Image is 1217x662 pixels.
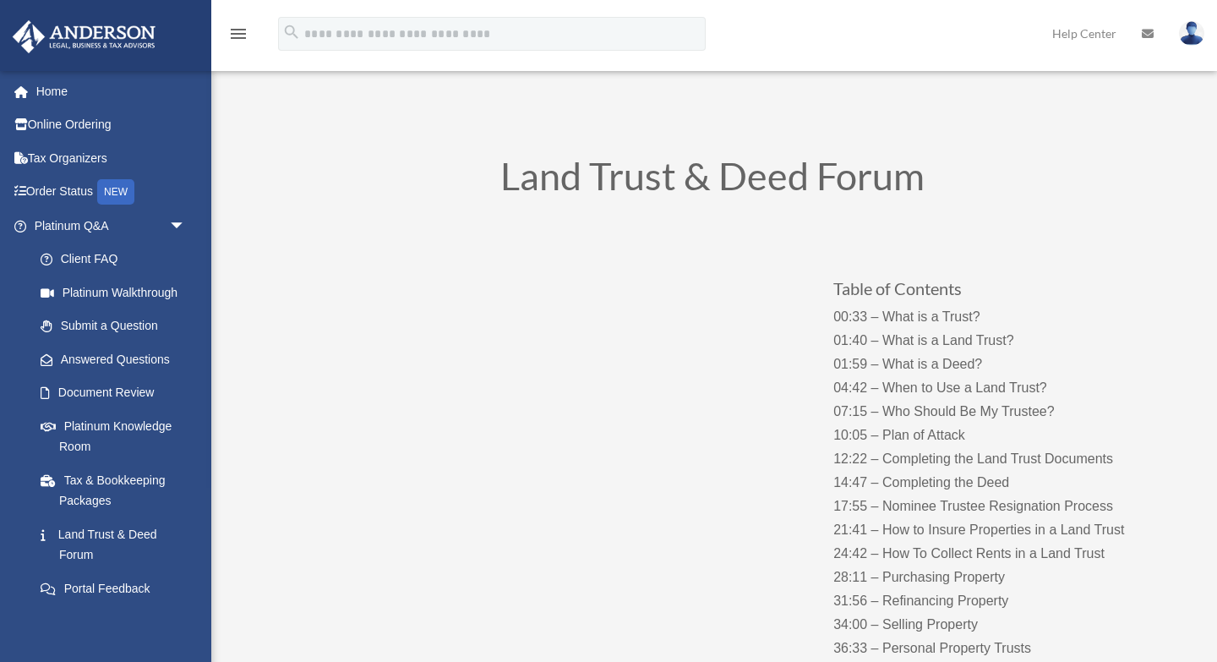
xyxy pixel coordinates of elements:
img: Anderson Advisors Platinum Portal [8,20,161,53]
a: Online Ordering [12,108,211,142]
a: menu [228,30,248,44]
a: Platinum Walkthrough [24,276,211,309]
a: Tax Organizers [12,141,211,175]
a: Tax & Bookkeeping Packages [24,463,211,517]
a: Platinum Q&Aarrow_drop_down [12,209,211,243]
h3: Table of Contents [833,280,1167,305]
span: arrow_drop_down [169,605,203,640]
a: Land Trust & Deed Forum [24,517,203,572]
img: User Pic [1179,21,1204,46]
span: arrow_drop_down [169,209,203,243]
a: Client FAQ [24,243,211,276]
a: Answered Questions [24,342,211,376]
h1: Land Trust & Deed Forum [256,157,1169,204]
i: menu [228,24,248,44]
i: search [282,23,301,41]
a: Platinum Knowledge Room [24,409,211,463]
a: Digital Productsarrow_drop_down [12,605,211,639]
a: Portal Feedback [24,572,211,605]
a: Document Review [24,376,211,410]
div: NEW [97,179,134,205]
a: Order StatusNEW [12,175,211,210]
a: Home [12,74,211,108]
a: Submit a Question [24,309,211,343]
